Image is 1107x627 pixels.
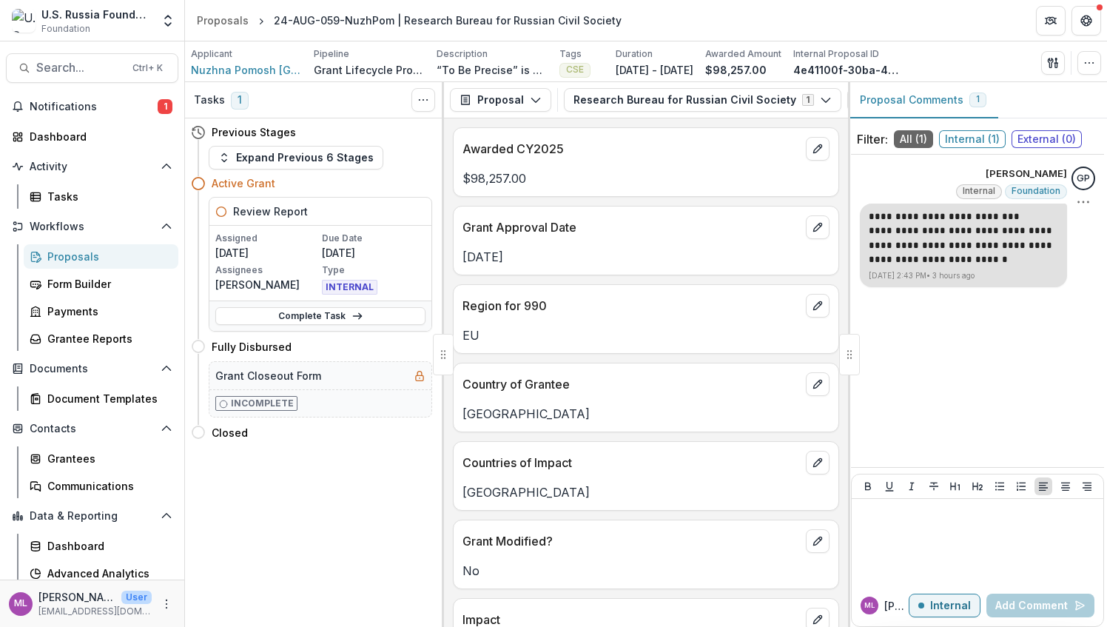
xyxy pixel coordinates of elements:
[191,10,255,31] a: Proposals
[191,47,232,61] p: Applicant
[564,88,841,112] button: Research Bureau for Russian Civil Society1
[47,331,166,346] div: Grantee Reports
[930,600,971,612] p: Internal
[6,53,178,83] button: Search...
[191,62,302,78] a: Nuzhna Pomosh [GEOGRAPHIC_DATA]
[322,232,425,245] p: Due Date
[6,417,178,440] button: Open Contacts
[793,47,879,61] p: Internal Proposal ID
[909,594,980,617] button: Internal
[991,477,1009,495] button: Bullet List
[24,534,178,558] a: Dashboard
[1076,195,1091,209] button: Options
[1078,477,1096,495] button: Align Right
[194,94,225,107] h3: Tasks
[6,357,178,380] button: Open Documents
[411,88,435,112] button: Toggle View Cancelled Tasks
[963,186,995,196] span: Internal
[903,477,921,495] button: Italicize
[30,510,155,523] span: Data & Reporting
[462,405,830,423] p: [GEOGRAPHIC_DATA]
[47,249,166,264] div: Proposals
[322,245,425,261] p: [DATE]
[806,137,830,161] button: edit
[6,95,178,118] button: Notifications1
[24,244,178,269] a: Proposals
[322,280,377,295] span: INTERNAL
[197,13,249,28] div: Proposals
[314,47,349,61] p: Pipeline
[24,272,178,296] a: Form Builder
[24,299,178,323] a: Payments
[462,248,830,266] p: [DATE]
[884,598,909,614] p: [PERSON_NAME]
[806,294,830,318] button: edit
[41,22,90,36] span: Foundation
[38,605,152,618] p: [EMAIL_ADDRESS][DOMAIN_NAME]
[806,529,830,553] button: edit
[30,161,155,173] span: Activity
[925,477,943,495] button: Strike
[212,339,292,355] h4: Fully Disbursed
[462,326,830,344] p: EU
[462,170,830,187] p: $98,257.00
[47,391,166,406] div: Document Templates
[158,99,172,114] span: 1
[36,61,124,75] span: Search...
[6,215,178,238] button: Open Workflows
[231,92,249,110] span: 1
[41,7,152,22] div: U.S. Russia Foundation
[566,64,584,75] span: CSE
[209,146,383,170] button: Expand Previous 6 Stages
[47,538,166,554] div: Dashboard
[1034,477,1052,495] button: Align Left
[806,372,830,396] button: edit
[462,297,800,315] p: Region for 990
[30,423,155,435] span: Contacts
[47,276,166,292] div: Form Builder
[976,94,980,104] span: 1
[24,474,178,498] a: Communications
[939,130,1006,148] span: Internal ( 1 )
[616,47,653,61] p: Duration
[437,47,488,61] p: Description
[462,483,830,501] p: [GEOGRAPHIC_DATA]
[1012,130,1082,148] span: External ( 0 )
[322,264,425,277] p: Type
[30,129,166,144] div: Dashboard
[986,594,1094,617] button: Add Comment
[30,221,155,233] span: Workflows
[806,451,830,475] button: edit
[47,451,166,466] div: Grantees
[191,10,627,31] nav: breadcrumb
[1012,477,1030,495] button: Ordered List
[158,6,178,36] button: Open entity switcher
[462,375,800,393] p: Country of Grantee
[14,599,27,608] div: Maria Lvova
[705,47,781,61] p: Awarded Amount
[212,124,296,140] h4: Previous Stages
[1036,6,1066,36] button: Partners
[864,602,875,609] div: Maria Lvova
[857,130,888,148] p: Filter:
[462,562,830,580] p: No
[47,189,166,204] div: Tasks
[215,368,321,383] h5: Grant Closeout Form
[158,595,175,613] button: More
[6,504,178,528] button: Open Data & Reporting
[30,363,155,375] span: Documents
[462,532,800,550] p: Grant Modified?
[616,62,693,78] p: [DATE] - [DATE]
[24,561,178,586] a: Advanced Analytics
[1012,186,1060,196] span: Foundation
[24,326,178,351] a: Grantee Reports
[24,184,178,209] a: Tasks
[462,218,800,236] p: Grant Approval Date
[881,477,898,495] button: Underline
[215,277,319,292] p: [PERSON_NAME]
[12,9,36,33] img: U.S. Russia Foundation
[847,88,871,112] button: View Attached Files
[969,477,986,495] button: Heading 2
[6,155,178,178] button: Open Activity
